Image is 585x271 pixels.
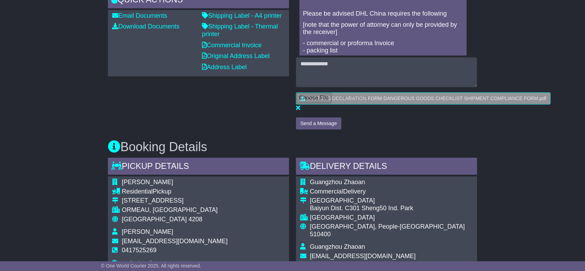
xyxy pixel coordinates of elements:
[122,197,228,205] div: [STREET_ADDRESS]
[122,247,156,254] span: 0417525269
[202,52,270,59] a: Original Address Label
[303,10,463,18] p: Please be advised DHL China requires the following
[122,188,153,195] span: Residential
[112,12,167,19] a: Email Documents
[310,205,473,212] div: Baiyun Dist. C301 Sheng50 Ind. Park
[310,231,331,238] span: 510400
[112,23,179,30] a: Download Documents
[122,188,228,196] div: Pickup
[310,253,416,260] span: [EMAIL_ADDRESS][DOMAIN_NAME]
[202,64,247,71] a: Address Label
[310,197,473,205] div: [GEOGRAPHIC_DATA]
[101,263,201,269] span: © One World Courier 2025. All rights reserved.
[202,42,262,49] a: Commercial Invoice
[122,179,173,186] span: [PERSON_NAME]
[188,216,202,223] span: 4208
[303,40,463,85] p: - commercial or proforma Invoice - packing list - electronic power of Attorney for Customs cleara...
[310,188,343,195] span: Commercial
[310,223,465,230] span: [GEOGRAPHIC_DATA], People-[GEOGRAPHIC_DATA]
[122,216,187,223] span: [GEOGRAPHIC_DATA]
[296,117,341,130] button: Send a Message
[296,158,477,176] div: Delivery Details
[202,12,282,19] a: Shipping Label - A4 printer
[122,228,173,235] span: [PERSON_NAME]
[108,140,477,154] h3: Booking Details
[122,238,228,245] span: [EMAIL_ADDRESS][DOMAIN_NAME]
[122,260,162,266] span: no instructions
[108,158,289,176] div: Pickup Details
[303,21,463,36] p: [note that the power of attorney can only be provided by the receiver]
[310,243,365,250] span: Guangzhou Zhaoan
[310,214,473,222] div: [GEOGRAPHIC_DATA]
[310,188,473,196] div: Delivery
[310,179,365,186] span: Guangzhou Zhaoan
[122,206,228,214] div: ORMEAU, [GEOGRAPHIC_DATA]
[202,23,278,38] a: Shipping Label - Thermal printer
